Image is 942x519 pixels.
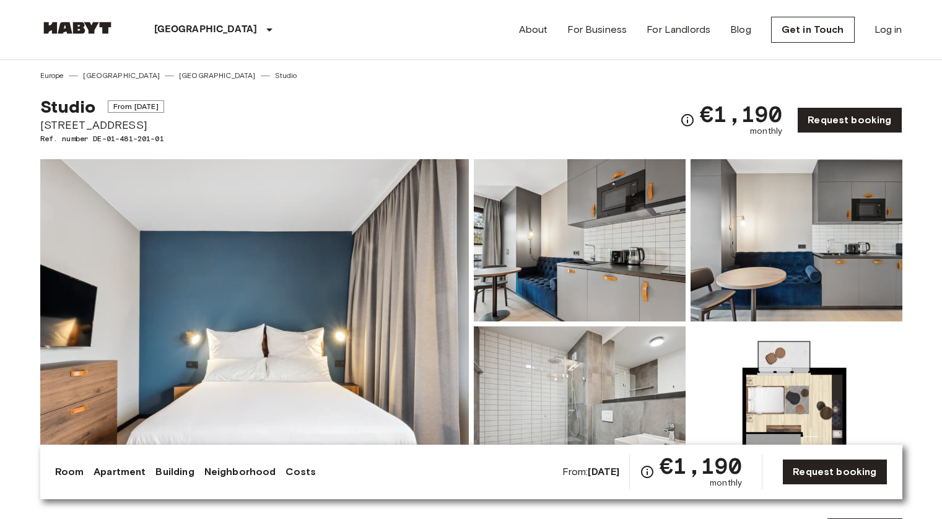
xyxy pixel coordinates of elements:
a: Building [155,464,194,479]
img: Picture of unit DE-01-481-201-01 [691,326,902,489]
p: [GEOGRAPHIC_DATA] [154,22,258,37]
a: Studio [275,70,297,81]
a: For Landlords [647,22,710,37]
img: Habyt [40,22,115,34]
a: About [519,22,548,37]
span: Studio [40,96,96,117]
span: From: [562,465,620,479]
a: Europe [40,70,64,81]
a: Get in Touch [771,17,855,43]
span: [STREET_ADDRESS] [40,117,164,133]
a: Room [55,464,84,479]
span: Ref. number DE-01-481-201-01 [40,133,164,144]
img: Marketing picture of unit DE-01-481-201-01 [40,159,469,489]
a: Request booking [782,459,887,485]
img: Picture of unit DE-01-481-201-01 [691,159,902,321]
span: monthly [710,477,742,489]
a: [GEOGRAPHIC_DATA] [179,70,256,81]
a: Apartment [94,464,146,479]
a: Blog [730,22,751,37]
svg: Check cost overview for full price breakdown. Please note that discounts apply to new joiners onl... [680,113,695,128]
span: From [DATE] [108,100,164,113]
a: For Business [567,22,627,37]
a: [GEOGRAPHIC_DATA] [83,70,160,81]
a: Request booking [797,107,902,133]
span: €1,190 [660,455,742,477]
a: Log in [874,22,902,37]
span: monthly [750,125,782,137]
img: Picture of unit DE-01-481-201-01 [474,159,686,321]
a: Neighborhood [204,464,276,479]
svg: Check cost overview for full price breakdown. Please note that discounts apply to new joiners onl... [640,464,655,479]
b: [DATE] [588,466,619,478]
a: Costs [286,464,316,479]
span: €1,190 [700,103,782,125]
img: Picture of unit DE-01-481-201-01 [474,326,686,489]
